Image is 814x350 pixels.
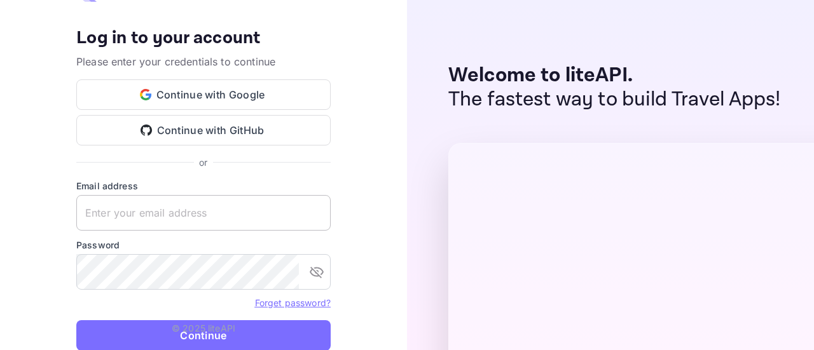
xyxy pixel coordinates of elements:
[172,321,235,335] p: © 2025 liteAPI
[76,54,331,69] p: Please enter your credentials to continue
[255,296,331,309] a: Forget password?
[76,79,331,110] button: Continue with Google
[76,195,331,231] input: Enter your email address
[76,115,331,145] button: Continue with GitHub
[448,64,781,88] p: Welcome to liteAPI.
[255,297,331,308] a: Forget password?
[76,27,331,50] h4: Log in to your account
[199,156,207,169] p: or
[76,238,331,252] label: Password
[304,259,329,285] button: toggle password visibility
[307,205,322,220] keeper-lock: Open Keeper Popup
[448,88,781,112] p: The fastest way to build Travel Apps!
[76,179,331,192] label: Email address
